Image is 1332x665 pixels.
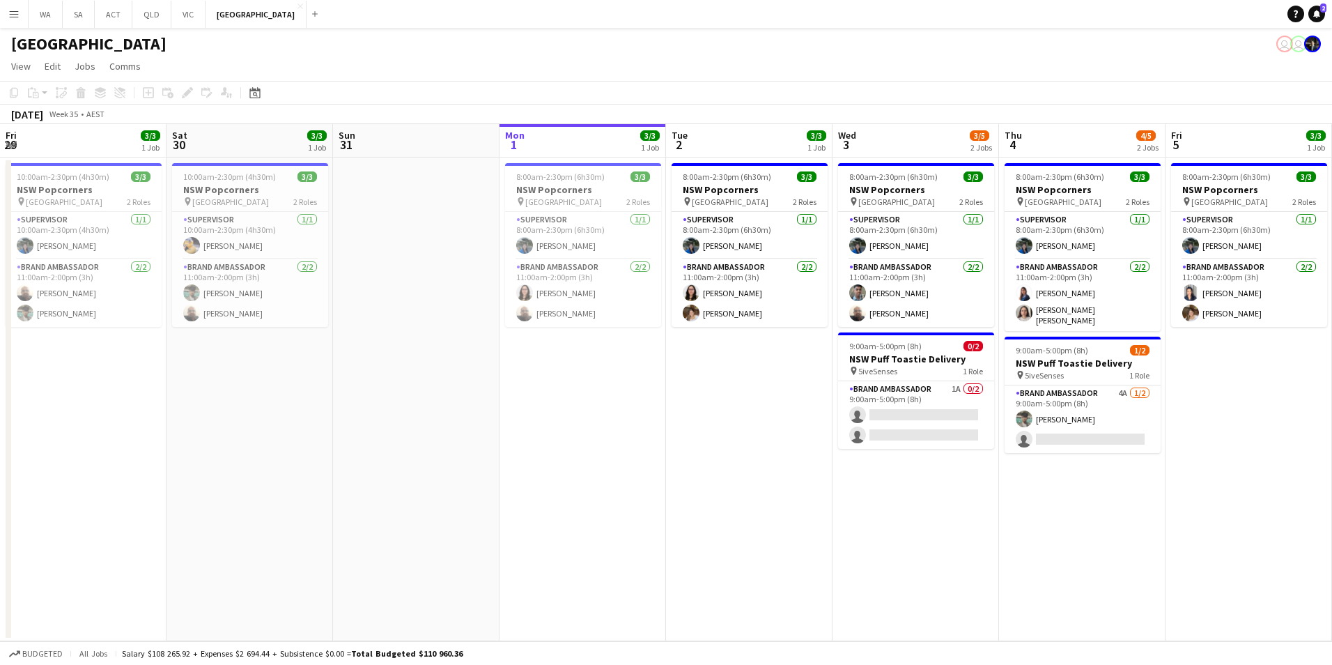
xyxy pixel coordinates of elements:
[1307,142,1325,153] div: 1 Job
[525,197,602,207] span: [GEOGRAPHIC_DATA]
[141,142,160,153] div: 1 Job
[1005,385,1161,453] app-card-role: Brand Ambassador4A1/29:00am-5:00pm (8h)[PERSON_NAME]
[6,183,162,196] h3: NSW Popcorners
[672,163,828,327] app-job-card: 8:00am-2:30pm (6h30m)3/3NSW Popcorners [GEOGRAPHIC_DATA]2 RolesSupervisor1/18:00am-2:30pm (6h30m)...
[1130,171,1149,182] span: 3/3
[122,648,463,659] div: Salary $108 265.92 + Expenses $2 694.44 + Subsistence $0.00 =
[838,259,994,327] app-card-role: Brand Ambassador2/211:00am-2:00pm (3h)[PERSON_NAME][PERSON_NAME]
[505,259,661,327] app-card-role: Brand Ambassador2/211:00am-2:00pm (3h)[PERSON_NAME][PERSON_NAME]
[858,366,897,376] span: 5iveSenses
[807,142,826,153] div: 1 Job
[77,648,110,659] span: All jobs
[1126,197,1149,207] span: 2 Roles
[26,197,102,207] span: [GEOGRAPHIC_DATA]
[692,197,768,207] span: [GEOGRAPHIC_DATA]
[1130,345,1149,356] span: 1/2
[172,212,328,259] app-card-role: Supervisor1/110:00am-2:30pm (4h30m)[PERSON_NAME]
[6,129,17,142] span: Fri
[836,137,856,153] span: 3
[1171,212,1327,259] app-card-role: Supervisor1/18:00am-2:30pm (6h30m)[PERSON_NAME]
[1306,130,1326,141] span: 3/3
[858,197,935,207] span: [GEOGRAPHIC_DATA]
[838,129,856,142] span: Wed
[1171,259,1327,327] app-card-role: Brand Ambassador2/211:00am-2:00pm (3h)[PERSON_NAME][PERSON_NAME]
[1016,345,1088,356] span: 9:00am-5:00pm (8h)
[641,142,659,153] div: 1 Job
[838,163,994,327] app-job-card: 8:00am-2:30pm (6h30m)3/3NSW Popcorners [GEOGRAPHIC_DATA]2 RolesSupervisor1/18:00am-2:30pm (6h30m)...
[503,137,525,153] span: 1
[797,171,816,182] span: 3/3
[1005,259,1161,331] app-card-role: Brand Ambassador2/211:00am-2:00pm (3h)[PERSON_NAME][PERSON_NAME] [PERSON_NAME]
[1171,183,1327,196] h3: NSW Popcorners
[1171,163,1327,327] app-job-card: 8:00am-2:30pm (6h30m)3/3NSW Popcorners [GEOGRAPHIC_DATA]2 RolesSupervisor1/18:00am-2:30pm (6h30m)...
[131,171,150,182] span: 3/3
[172,129,187,142] span: Sat
[63,1,95,28] button: SA
[336,137,355,153] span: 31
[1005,129,1022,142] span: Thu
[963,366,983,376] span: 1 Role
[1005,183,1161,196] h3: NSW Popcorners
[838,381,994,449] app-card-role: Brand Ambassador1A0/29:00am-5:00pm (8h)
[505,163,661,327] div: 8:00am-2:30pm (6h30m)3/3NSW Popcorners [GEOGRAPHIC_DATA]2 RolesSupervisor1/18:00am-2:30pm (6h30m)...
[6,57,36,75] a: View
[793,197,816,207] span: 2 Roles
[970,130,989,141] span: 3/5
[1191,197,1268,207] span: [GEOGRAPHIC_DATA]
[683,171,771,182] span: 8:00am-2:30pm (6h30m)
[6,163,162,327] app-job-card: 10:00am-2:30pm (4h30m)3/3NSW Popcorners [GEOGRAPHIC_DATA]2 RolesSupervisor1/110:00am-2:30pm (4h30...
[1129,370,1149,381] span: 1 Role
[141,130,160,141] span: 3/3
[7,646,65,662] button: Budgeted
[206,1,307,28] button: [GEOGRAPHIC_DATA]
[75,60,95,72] span: Jobs
[1005,163,1161,331] app-job-card: 8:00am-2:30pm (6h30m)3/3NSW Popcorners [GEOGRAPHIC_DATA]2 RolesSupervisor1/18:00am-2:30pm (6h30m)...
[505,183,661,196] h3: NSW Popcorners
[807,130,826,141] span: 3/3
[172,259,328,327] app-card-role: Brand Ambassador2/211:00am-2:00pm (3h)[PERSON_NAME][PERSON_NAME]
[838,212,994,259] app-card-role: Supervisor1/18:00am-2:30pm (6h30m)[PERSON_NAME]
[1025,370,1064,381] span: 5iveSenses
[630,171,650,182] span: 3/3
[127,197,150,207] span: 2 Roles
[183,171,276,182] span: 10:00am-2:30pm (4h30m)
[69,57,101,75] a: Jobs
[11,33,166,54] h1: [GEOGRAPHIC_DATA]
[45,60,61,72] span: Edit
[170,137,187,153] span: 30
[293,197,317,207] span: 2 Roles
[1308,6,1325,22] a: 2
[672,129,688,142] span: Tue
[672,259,828,327] app-card-role: Brand Ambassador2/211:00am-2:00pm (3h)[PERSON_NAME][PERSON_NAME]
[95,1,132,28] button: ACT
[672,183,828,196] h3: NSW Popcorners
[1016,171,1104,182] span: 8:00am-2:30pm (6h30m)
[505,212,661,259] app-card-role: Supervisor1/18:00am-2:30pm (6h30m)[PERSON_NAME]
[46,109,81,119] span: Week 35
[132,1,171,28] button: QLD
[505,129,525,142] span: Mon
[1136,130,1156,141] span: 4/5
[959,197,983,207] span: 2 Roles
[838,332,994,449] app-job-card: 9:00am-5:00pm (8h)0/2NSW Puff Toastie Delivery 5iveSenses1 RoleBrand Ambassador1A0/29:00am-5:00pm...
[297,171,317,182] span: 3/3
[22,649,63,659] span: Budgeted
[838,183,994,196] h3: NSW Popcorners
[11,60,31,72] span: View
[171,1,206,28] button: VIC
[1276,36,1293,52] app-user-avatar: Declan Murray
[307,130,327,141] span: 3/3
[1002,137,1022,153] span: 4
[1005,337,1161,453] app-job-card: 9:00am-5:00pm (8h)1/2NSW Puff Toastie Delivery 5iveSenses1 RoleBrand Ambassador4A1/29:00am-5:00pm...
[29,1,63,28] button: WA
[1171,129,1182,142] span: Fri
[626,197,650,207] span: 2 Roles
[172,163,328,327] app-job-card: 10:00am-2:30pm (4h30m)3/3NSW Popcorners [GEOGRAPHIC_DATA]2 RolesSupervisor1/110:00am-2:30pm (4h30...
[849,341,922,351] span: 9:00am-5:00pm (8h)
[339,129,355,142] span: Sun
[963,341,983,351] span: 0/2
